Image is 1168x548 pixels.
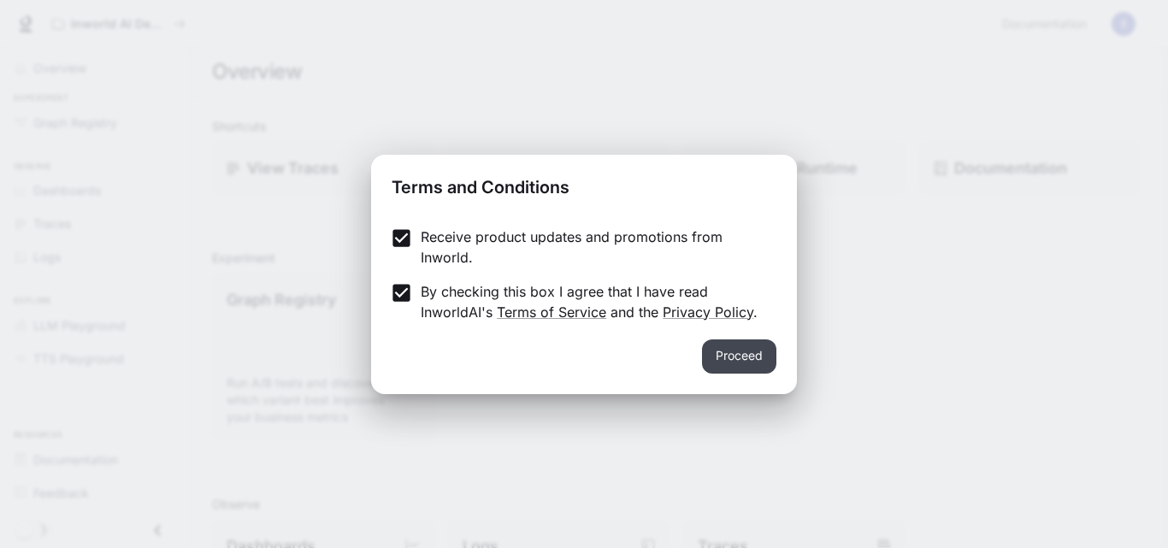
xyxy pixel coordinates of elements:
[663,303,753,321] a: Privacy Policy
[421,227,763,268] p: Receive product updates and promotions from Inworld.
[371,155,797,213] h2: Terms and Conditions
[702,339,776,374] button: Proceed
[421,281,763,322] p: By checking this box I agree that I have read InworldAI's and the .
[497,303,606,321] a: Terms of Service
